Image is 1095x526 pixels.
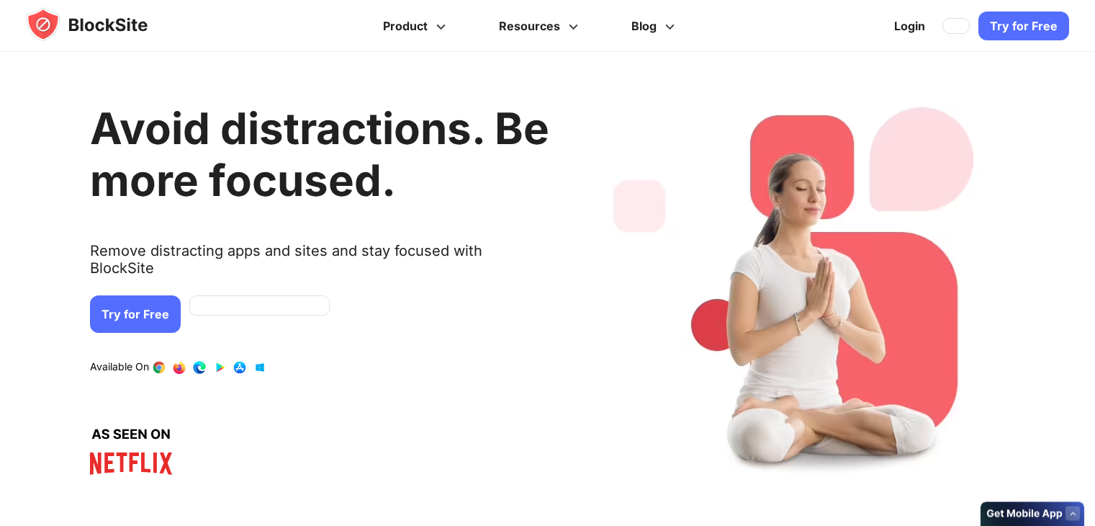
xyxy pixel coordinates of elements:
[886,9,934,43] a: Login
[26,7,176,42] img: blocksite-icon.5d769676.svg
[90,295,181,333] a: Try for Free
[90,242,549,288] text: Remove distracting apps and sites and stay focused with BlockSite
[978,12,1069,40] a: Try for Free
[90,360,149,375] text: Available On
[90,102,549,206] h1: Avoid distractions. Be more focused.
